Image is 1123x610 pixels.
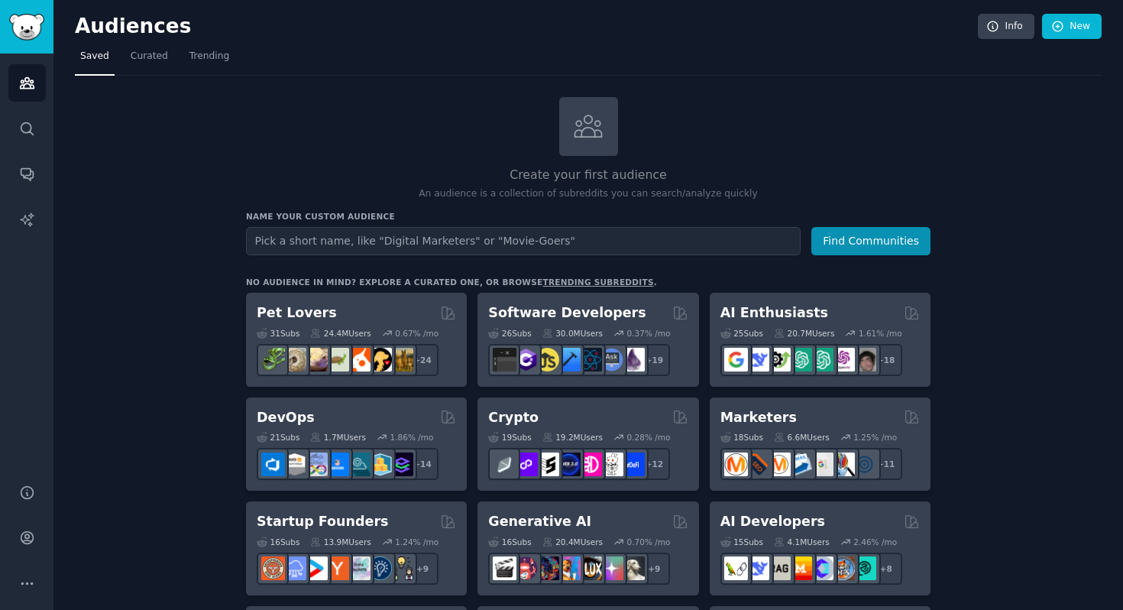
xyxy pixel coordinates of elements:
[488,537,531,547] div: 16 Sub s
[283,453,306,476] img: AWS_Certified_Experts
[542,277,653,287] a: trending subreddits
[853,453,876,476] img: OnlineMarketing
[557,348,581,372] img: iOSProgramming
[720,537,763,547] div: 15 Sub s
[9,14,44,41] img: GummySearch logo
[767,556,791,580] img: Rag
[859,328,902,339] div: 1.61 % /mo
[246,166,930,185] h2: Create your first audience
[724,453,748,476] img: content_marketing
[621,556,645,580] img: DreamBooth
[720,432,763,443] div: 18 Sub s
[261,348,285,372] img: herpetology
[811,227,930,255] button: Find Communities
[184,44,235,76] a: Trending
[627,328,671,339] div: 0.37 % /mo
[627,537,671,547] div: 0.70 % /mo
[390,556,413,580] img: growmybusiness
[261,453,285,476] img: azuredevops
[283,348,306,372] img: ballpython
[131,50,168,63] span: Curated
[600,453,623,476] img: CryptoNews
[310,432,366,443] div: 1.7M Users
[542,537,603,547] div: 20.4M Users
[810,453,833,476] img: googleads
[493,453,516,476] img: ethfinance
[621,348,645,372] img: elixir
[257,537,299,547] div: 16 Sub s
[600,556,623,580] img: starryai
[368,556,392,580] img: Entrepreneurship
[557,556,581,580] img: sdforall
[774,432,830,443] div: 6.6M Users
[257,408,315,427] h2: DevOps
[257,328,299,339] div: 31 Sub s
[788,556,812,580] img: MistralAI
[390,453,413,476] img: PlatformEngineers
[720,408,797,427] h2: Marketers
[257,303,337,323] h2: Pet Lovers
[788,453,812,476] img: Emailmarketing
[514,556,538,580] img: dalle2
[746,348,769,372] img: DeepSeek
[488,432,531,443] div: 19 Sub s
[720,512,825,531] h2: AI Developers
[767,348,791,372] img: AItoolsCatalog
[75,44,115,76] a: Saved
[1042,14,1102,40] a: New
[638,448,670,480] div: + 12
[347,348,371,372] img: cockatiel
[261,556,285,580] img: EntrepreneurRideAlong
[746,453,769,476] img: bigseo
[488,408,539,427] h2: Crypto
[304,556,328,580] img: startup
[257,512,388,531] h2: Startup Founders
[488,303,646,323] h2: Software Developers
[390,432,434,443] div: 1.86 % /mo
[368,348,392,372] img: PetAdvice
[536,556,559,580] img: deepdream
[514,453,538,476] img: 0xPolygon
[325,556,349,580] img: ycombinator
[368,453,392,476] img: aws_cdk
[347,556,371,580] img: indiehackers
[80,50,109,63] span: Saved
[724,348,748,372] img: GoogleGeminiAI
[406,344,439,376] div: + 24
[325,348,349,372] img: turtle
[870,448,902,480] div: + 11
[853,537,897,547] div: 2.46 % /mo
[788,348,812,372] img: chatgpt_promptDesign
[720,328,763,339] div: 25 Sub s
[831,453,855,476] img: MarketingResearch
[746,556,769,580] img: DeepSeek
[638,344,670,376] div: + 19
[390,348,413,372] img: dogbreed
[578,348,602,372] img: reactnative
[870,344,902,376] div: + 18
[325,453,349,476] img: DevOpsLinks
[246,211,930,222] h3: Name your custom audience
[246,187,930,201] p: An audience is a collection of subreddits you can search/analyze quickly
[853,348,876,372] img: ArtificalIntelligence
[257,432,299,443] div: 21 Sub s
[310,328,371,339] div: 24.4M Users
[125,44,173,76] a: Curated
[406,553,439,585] div: + 9
[246,277,657,287] div: No audience in mind? Explore a curated one, or browse .
[395,328,439,339] div: 0.67 % /mo
[831,556,855,580] img: llmops
[774,537,830,547] div: 4.1M Users
[536,348,559,372] img: learnjavascript
[542,432,603,443] div: 19.2M Users
[870,553,902,585] div: + 8
[488,328,531,339] div: 26 Sub s
[75,15,978,39] h2: Audiences
[578,453,602,476] img: defiblockchain
[978,14,1034,40] a: Info
[246,227,801,255] input: Pick a short name, like "Digital Marketers" or "Movie-Goers"
[542,328,603,339] div: 30.0M Users
[621,453,645,476] img: defi_
[493,556,516,580] img: aivideo
[406,448,439,480] div: + 14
